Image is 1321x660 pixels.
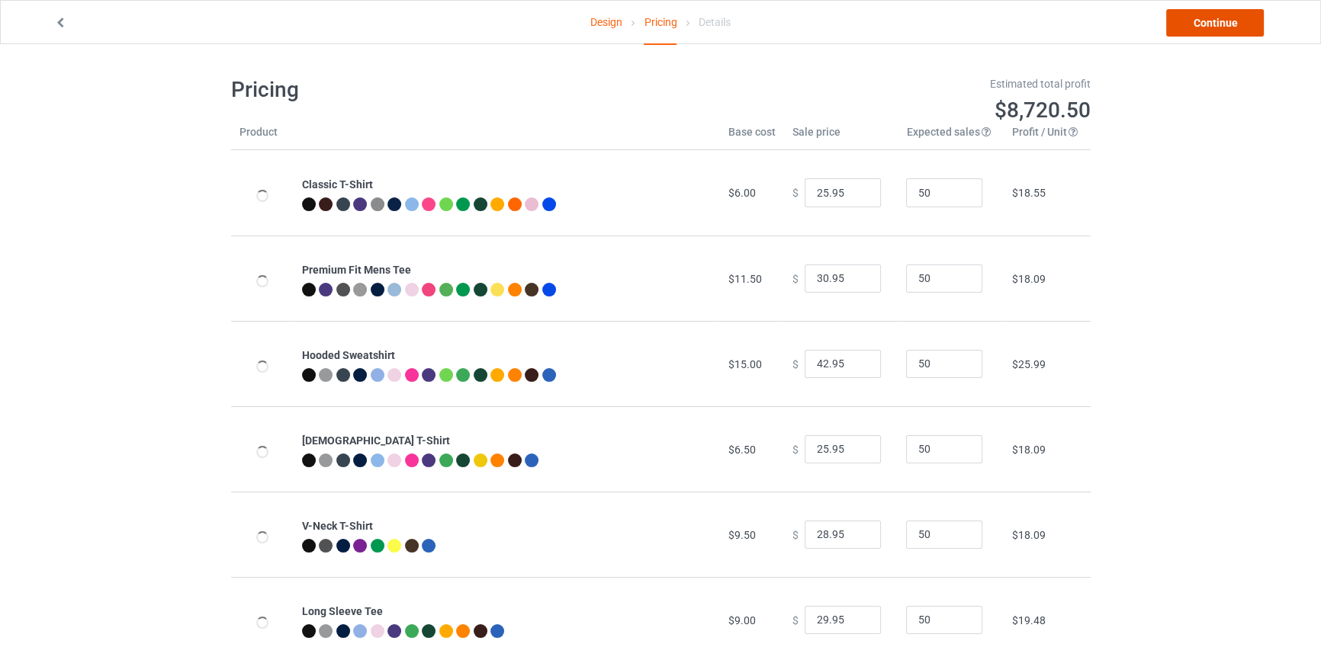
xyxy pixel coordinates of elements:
[671,76,1091,91] div: Estimated total profit
[644,1,677,45] div: Pricing
[231,124,294,150] th: Product
[302,349,395,361] b: Hooded Sweatshirt
[1011,273,1045,285] span: $18.09
[728,529,755,541] span: $9.50
[728,187,755,199] span: $6.00
[302,264,411,276] b: Premium Fit Mens Tee
[302,605,383,617] b: Long Sleeve Tee
[1011,358,1045,370] span: $25.99
[302,178,373,191] b: Classic T-Shirt
[792,187,798,199] span: $
[371,197,384,211] img: heather_texture.png
[1166,9,1264,37] a: Continue
[353,283,367,296] img: heather_texture.png
[783,124,898,150] th: Sale price
[1011,529,1045,541] span: $18.09
[1003,124,1090,150] th: Profit / Unit
[728,444,755,456] span: $6.50
[792,357,798,370] span: $
[302,520,373,532] b: V-Neck T-Shirt
[302,434,450,447] b: [DEMOGRAPHIC_DATA] T-Shirt
[792,443,798,455] span: $
[1011,187,1045,199] span: $18.55
[792,614,798,626] span: $
[995,98,1091,123] span: $8,720.50
[231,76,651,104] h1: Pricing
[1011,444,1045,456] span: $18.09
[699,1,731,43] div: Details
[590,1,622,43] a: Design
[792,272,798,284] span: $
[792,528,798,540] span: $
[719,124,783,150] th: Base cost
[728,273,761,285] span: $11.50
[898,124,1003,150] th: Expected sales
[1011,614,1045,626] span: $19.48
[728,614,755,626] span: $9.00
[728,358,761,370] span: $15.00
